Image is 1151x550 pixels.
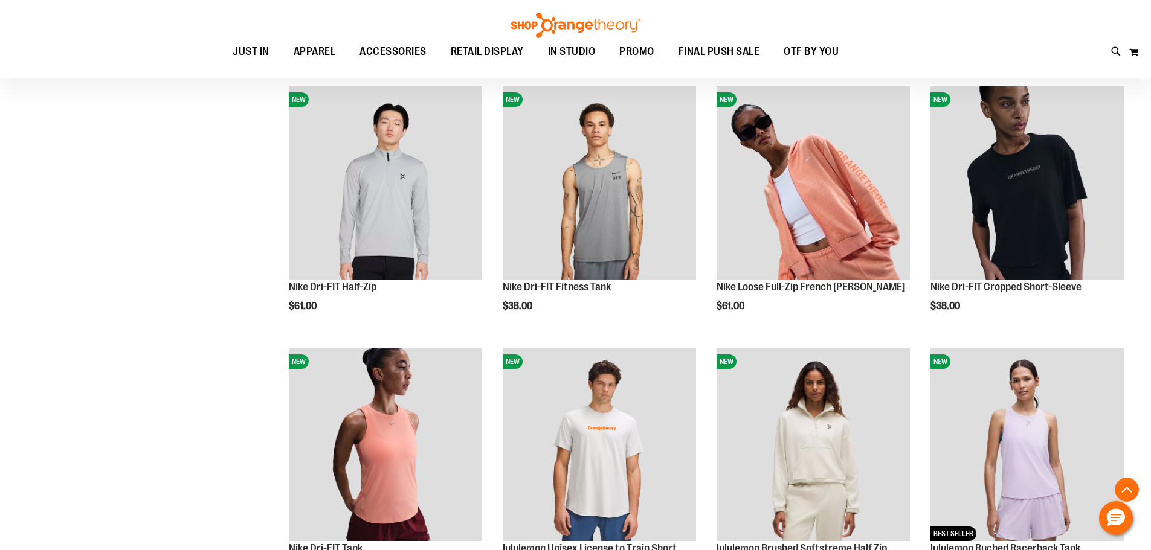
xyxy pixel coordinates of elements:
[294,38,336,65] span: APPAREL
[503,301,534,312] span: $38.00
[503,281,611,293] a: Nike Dri-FIT Fitness Tank
[289,354,309,369] span: NEW
[1115,478,1139,502] button: Back To Top
[289,301,318,312] span: $61.00
[607,38,666,66] a: PROMO
[359,38,427,65] span: ACCESSORIES
[930,348,1124,542] img: lululemon Ruched Racerback Tank
[930,86,1124,281] a: Nike Dri-FIT Cropped Short-SleeveNEW
[289,86,482,281] a: Nike Dri-FIT Half-ZipNEW
[717,354,737,369] span: NEW
[772,38,851,66] a: OTF BY YOU
[221,38,282,65] a: JUST IN
[503,348,696,543] a: lululemon Unisex License to Train Short SleeveNEW
[717,92,737,107] span: NEW
[679,38,760,65] span: FINAL PUSH SALE
[717,348,910,542] img: lululemon Brushed Softstreme Half Zip
[503,348,696,542] img: lululemon Unisex License to Train Short Sleeve
[509,13,642,38] img: Shop Orangetheory
[711,80,916,342] div: product
[717,301,746,312] span: $61.00
[439,38,536,66] a: RETAIL DISPLAY
[347,38,439,66] a: ACCESSORIES
[930,354,950,369] span: NEW
[784,38,839,65] span: OTF BY YOU
[289,86,482,280] img: Nike Dri-FIT Half-Zip
[930,86,1124,280] img: Nike Dri-FIT Cropped Short-Sleeve
[717,86,910,281] a: Nike Loose Full-Zip French Terry HoodieNEW
[930,301,962,312] span: $38.00
[536,38,608,66] a: IN STUDIO
[283,80,488,342] div: product
[717,86,910,280] img: Nike Loose Full-Zip French Terry Hoodie
[289,92,309,107] span: NEW
[497,80,702,342] div: product
[289,281,376,293] a: Nike Dri-FIT Half-Zip
[930,348,1124,543] a: lululemon Ruched Racerback TankNEWBEST SELLER
[548,38,596,65] span: IN STUDIO
[289,348,482,542] img: Nike Dri-FIT Tank
[289,348,482,543] a: Nike Dri-FIT TankNEW
[666,38,772,66] a: FINAL PUSH SALE
[233,38,269,65] span: JUST IN
[930,281,1082,293] a: Nike Dri-FIT Cropped Short-Sleeve
[503,354,523,369] span: NEW
[717,348,910,543] a: lululemon Brushed Softstreme Half ZipNEW
[924,80,1130,342] div: product
[930,92,950,107] span: NEW
[619,38,654,65] span: PROMO
[1099,501,1133,535] button: Hello, have a question? Let’s chat.
[503,92,523,107] span: NEW
[503,86,696,280] img: Nike Dri-FIT Fitness Tank
[282,38,348,66] a: APPAREL
[717,281,905,293] a: Nike Loose Full-Zip French [PERSON_NAME]
[930,526,976,541] span: BEST SELLER
[503,86,696,281] a: Nike Dri-FIT Fitness TankNEW
[451,38,524,65] span: RETAIL DISPLAY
